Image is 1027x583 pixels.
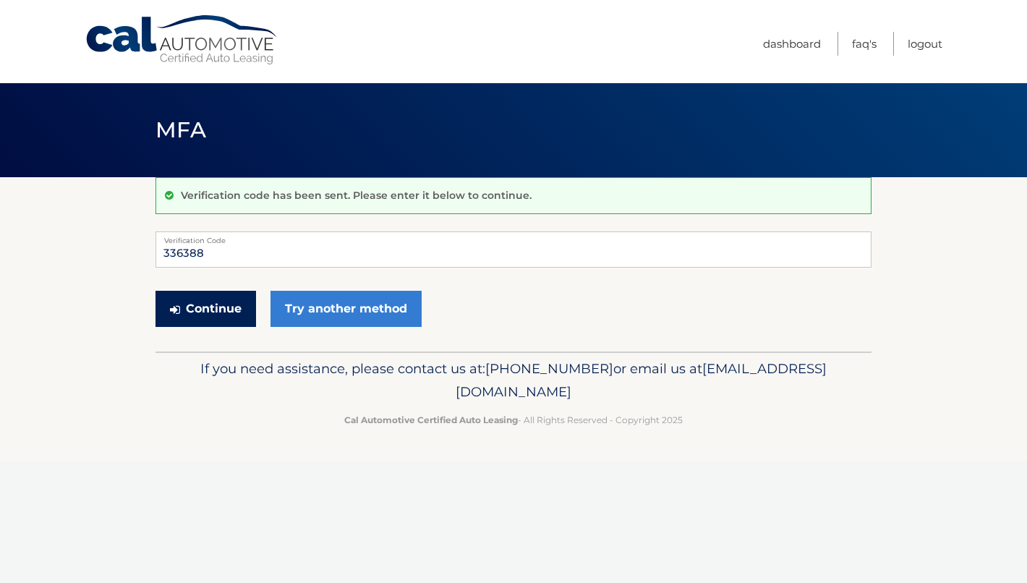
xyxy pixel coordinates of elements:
[485,360,613,377] span: [PHONE_NUMBER]
[181,189,532,202] p: Verification code has been sent. Please enter it below to continue.
[344,414,518,425] strong: Cal Automotive Certified Auto Leasing
[155,116,206,143] span: MFA
[908,32,942,56] a: Logout
[85,14,280,66] a: Cal Automotive
[155,291,256,327] button: Continue
[165,357,862,404] p: If you need assistance, please contact us at: or email us at
[155,231,872,243] label: Verification Code
[270,291,422,327] a: Try another method
[155,231,872,268] input: Verification Code
[763,32,821,56] a: Dashboard
[456,360,827,400] span: [EMAIL_ADDRESS][DOMAIN_NAME]
[852,32,877,56] a: FAQ's
[165,412,862,427] p: - All Rights Reserved - Copyright 2025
